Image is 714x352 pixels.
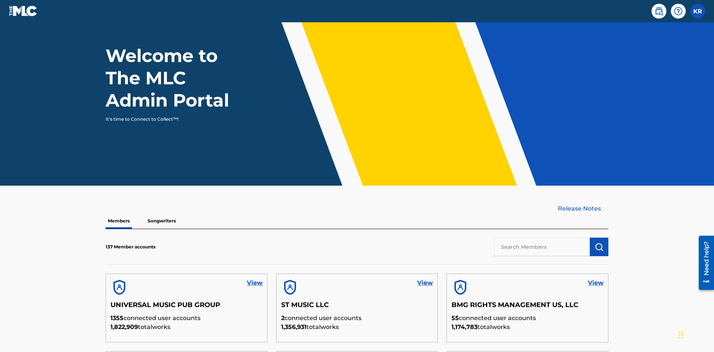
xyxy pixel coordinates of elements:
h5: ST MUSIC LLC [281,301,433,314]
p: connected user accounts [451,314,604,323]
p: connected user accounts [281,314,433,323]
p: Members [106,213,132,229]
p: total works [110,323,263,332]
h5: UNIVERSAL MUSIC PUB GROUP [110,301,263,314]
span: 1355 [110,314,123,322]
img: account [451,278,469,296]
div: Help [671,4,686,19]
h5: BMG RIGHTS MANAGEMENT US, LLC [451,301,604,314]
img: MLC Logo [9,6,38,16]
iframe: Chat Widget [677,316,714,352]
span: 2 [281,314,284,322]
span: 1,174,783 [451,323,477,330]
a: Release Notes [558,204,608,213]
p: total works [451,323,604,332]
span: 1,822,909 [110,323,138,330]
p: total works [281,323,433,332]
div: Drag [679,324,684,346]
a: Public Search [652,4,666,19]
div: User Menu [690,4,705,19]
iframe: Resource Center [693,233,714,294]
img: help [674,7,683,16]
img: account [110,278,128,296]
img: Search Works [595,242,604,251]
span: 55 [451,314,459,322]
span: 1,356,931 [281,323,306,330]
img: account [281,278,299,296]
input: Search Members [494,238,590,256]
p: Songwriters [145,213,178,229]
a: View [247,278,263,287]
p: 137 Member accounts [106,244,155,250]
a: View [417,278,433,287]
p: It's time to Connect to Collect™! [106,116,235,123]
h1: Welcome to The MLC Admin Portal [106,45,245,111]
p: connected user accounts [110,314,263,323]
img: search [654,7,663,16]
a: View [588,278,604,287]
